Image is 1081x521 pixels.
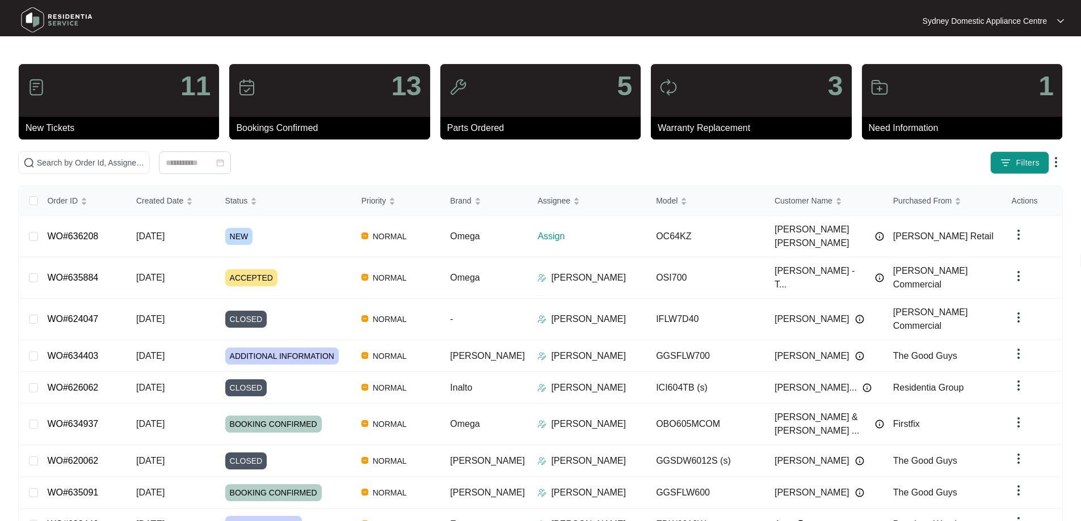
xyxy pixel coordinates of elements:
[1012,311,1025,324] img: dropdown arrow
[617,73,632,100] p: 5
[136,231,165,241] span: [DATE]
[528,186,647,216] th: Assignee
[1012,452,1025,465] img: dropdown arrow
[225,348,339,365] span: ADDITIONAL INFORMATION
[775,312,849,326] span: [PERSON_NAME]
[47,351,98,361] a: WO#634403
[361,232,368,239] img: Vercel Logo
[537,230,647,243] p: Assign
[647,404,765,445] td: OBO605MCOM
[775,264,869,291] span: [PERSON_NAME] - T...
[659,78,678,96] img: icon
[647,477,765,509] td: GGSFLW600
[765,186,884,216] th: Customer Name
[238,78,256,96] img: icon
[893,351,957,361] span: The Good Guys
[775,223,869,250] span: [PERSON_NAME] [PERSON_NAME]
[136,456,165,465] span: [DATE]
[450,488,525,497] span: [PERSON_NAME]
[352,186,441,216] th: Priority
[17,3,96,37] img: residentia service logo
[551,312,626,326] p: [PERSON_NAME]
[893,419,920,429] span: Firstfix
[361,489,368,495] img: Vercel Logo
[551,349,626,363] p: [PERSON_NAME]
[855,315,864,324] img: Info icon
[450,273,479,282] span: Omega
[551,486,626,499] p: [PERSON_NAME]
[855,456,864,465] img: Info icon
[647,216,765,257] td: OC64KZ
[884,186,1003,216] th: Purchased From
[368,381,411,395] span: NORMAL
[450,456,525,465] span: [PERSON_NAME]
[368,230,411,243] span: NORMAL
[368,349,411,363] span: NORMAL
[368,454,411,468] span: NORMAL
[537,420,546,429] img: Assigner Icon
[537,383,546,392] img: Assigner Icon
[870,78,889,96] img: icon
[361,457,368,464] img: Vercel Logo
[450,231,479,241] span: Omega
[893,231,994,241] span: [PERSON_NAME] Retail
[1000,157,1011,168] img: filter icon
[647,257,765,299] td: OSI700
[647,299,765,340] td: IFLW7D40
[225,379,267,396] span: CLOSED
[855,488,864,497] img: Info icon
[361,352,368,359] img: Vercel Logo
[37,156,145,169] input: Search by Order Id, Assignee Name, Customer Name, Brand and Model
[875,232,884,241] img: Info icon
[225,416,322,433] span: BOOKING CONFIRMED
[647,186,765,216] th: Model
[47,488,98,497] a: WO#635091
[225,452,267,469] span: CLOSED
[441,186,528,216] th: Brand
[990,151,1049,174] button: filter iconFilters
[893,194,952,207] span: Purchased From
[225,228,253,245] span: NEW
[893,456,957,465] span: The Good Guys
[893,307,968,331] span: [PERSON_NAME] Commercial
[551,381,626,395] p: [PERSON_NAME]
[875,420,884,429] img: Info icon
[551,454,626,468] p: [PERSON_NAME]
[450,383,472,392] span: Inalto
[775,454,849,468] span: [PERSON_NAME]
[537,351,546,361] img: Assigner Icon
[47,194,78,207] span: Order ID
[47,419,98,429] a: WO#634937
[23,157,35,168] img: search-icon
[658,121,851,135] p: Warranty Replacement
[647,372,765,404] td: ICI604TB (s)
[775,486,849,499] span: [PERSON_NAME]
[236,121,430,135] p: Bookings Confirmed
[361,315,368,322] img: Vercel Logo
[855,351,864,361] img: Info icon
[368,417,411,431] span: NORMAL
[225,311,267,328] span: CLOSED
[537,315,546,324] img: Assigner Icon
[1057,18,1064,24] img: dropdown arrow
[537,273,546,282] img: Assigner Icon
[447,121,641,135] p: Parts Ordered
[47,314,98,324] a: WO#624047
[449,78,467,96] img: icon
[869,121,1062,135] p: Need Information
[47,383,98,392] a: WO#626062
[1038,73,1054,100] p: 1
[127,186,216,216] th: Created Date
[775,410,869,438] span: [PERSON_NAME] & [PERSON_NAME] ...
[136,419,165,429] span: [DATE]
[1012,379,1025,392] img: dropdown arrow
[136,314,165,324] span: [DATE]
[537,194,570,207] span: Assignee
[47,456,98,465] a: WO#620062
[225,484,322,501] span: BOOKING CONFIRMED
[391,73,421,100] p: 13
[180,73,211,100] p: 11
[863,383,872,392] img: Info icon
[225,194,248,207] span: Status
[537,456,546,465] img: Assigner Icon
